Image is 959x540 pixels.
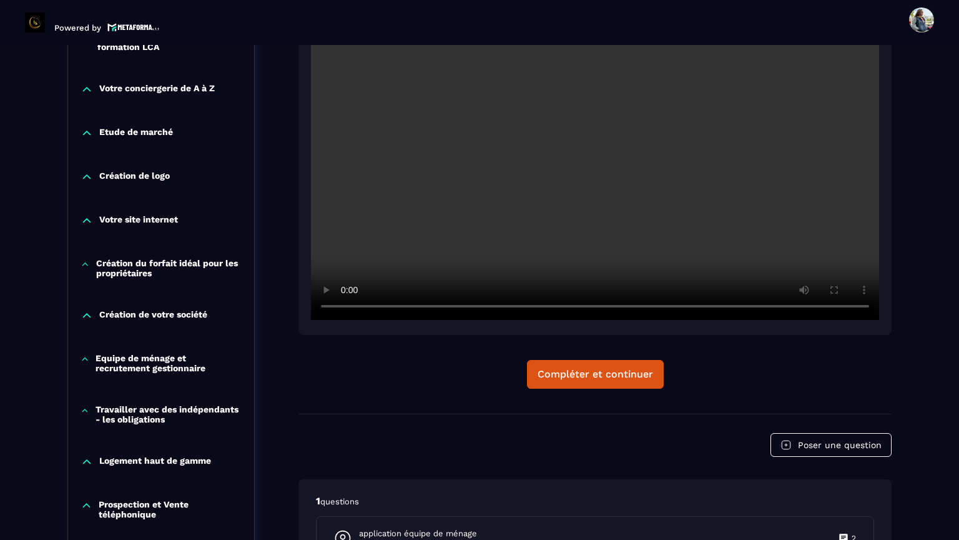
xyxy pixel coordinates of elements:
span: questions [320,497,359,506]
p: Equipe de ménage et recrutement gestionnaire [96,353,242,373]
div: Compléter et continuer [538,368,653,381]
img: logo-branding [25,12,45,32]
p: application équipe de ménage [359,528,479,539]
p: Prospection et Vente téléphonique [99,499,242,519]
button: Compléter et continuer [527,360,664,389]
p: Création de logo [99,171,170,183]
button: Poser une question [770,433,892,457]
p: Powered by [54,23,101,32]
p: Création du forfait idéal pour les propriétaires [96,258,242,278]
p: Création de votre société [99,309,207,322]
p: Votre conciergerie de A à Z [99,83,215,96]
p: 1 [316,494,874,508]
p: Votre site internet [99,214,178,227]
p: Travailler avec des indépendants - les obligations [96,404,242,424]
p: Logement haut de gamme [99,456,211,468]
img: logo [107,22,160,32]
p: Etude de marché [99,127,173,139]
